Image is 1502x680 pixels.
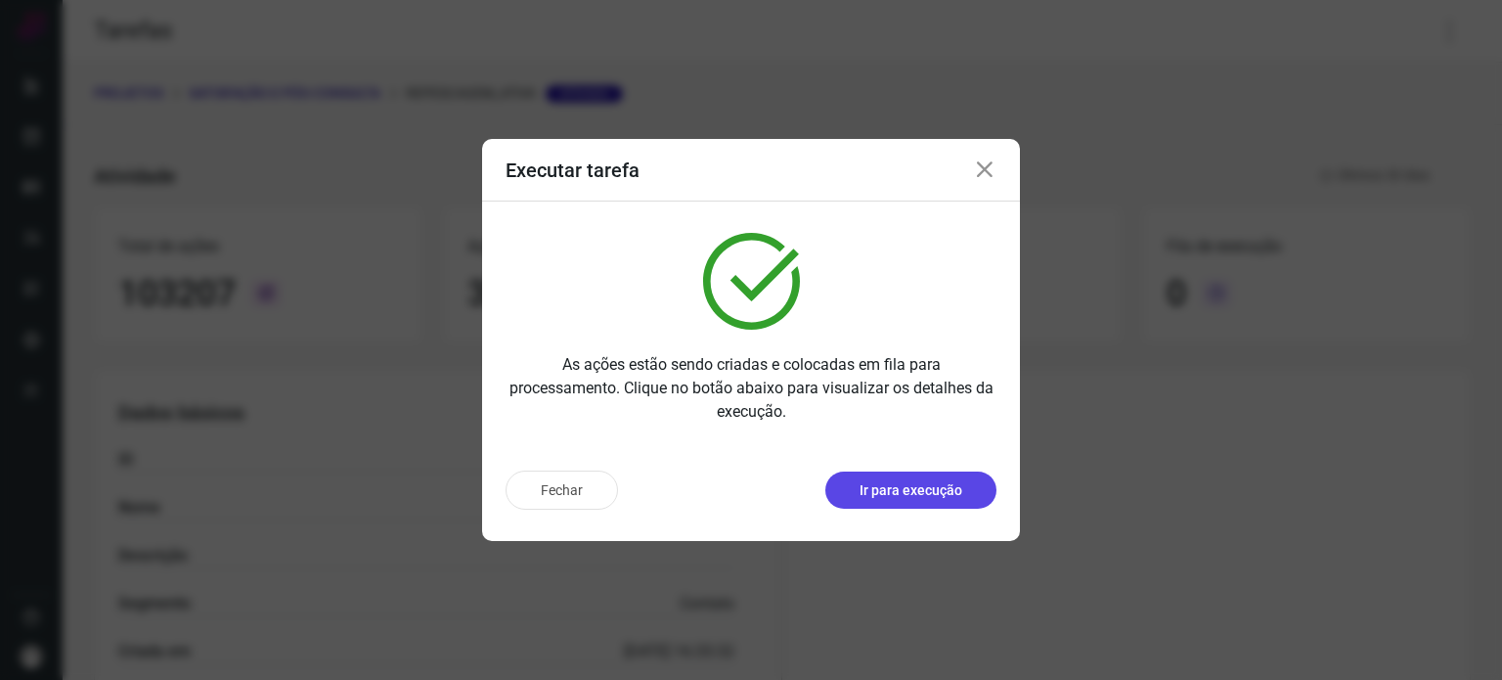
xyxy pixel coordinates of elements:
[703,233,800,330] img: verified.svg
[506,471,618,510] button: Fechar
[506,353,996,424] p: As ações estão sendo criadas e colocadas em fila para processamento. Clique no botão abaixo para ...
[860,480,962,501] p: Ir para execução
[506,159,640,182] h3: Executar tarefa
[825,472,996,509] button: Ir para execução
